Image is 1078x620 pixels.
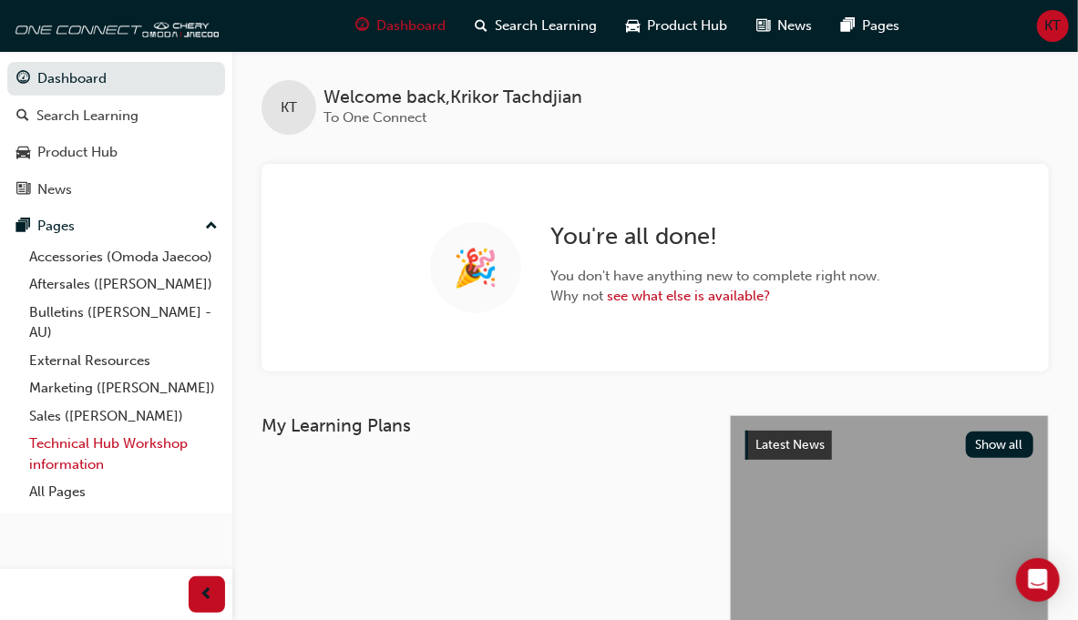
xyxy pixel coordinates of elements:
a: Sales ([PERSON_NAME]) [22,402,225,431]
button: DashboardSearch LearningProduct HubNews [7,58,225,209]
a: see what else is available? [607,288,770,304]
span: pages-icon [16,219,30,235]
img: oneconnect [9,7,219,44]
span: KT [1045,15,1062,36]
span: guage-icon [16,71,30,87]
span: prev-icon [200,584,214,606]
a: news-iconNews [743,7,827,45]
a: Bulletins ([PERSON_NAME] - AU) [22,299,225,347]
button: KT [1037,10,1069,42]
a: External Resources [22,347,225,375]
a: search-iconSearch Learning [461,7,612,45]
span: car-icon [16,145,30,161]
span: search-icon [16,108,29,125]
span: Pages [863,15,900,36]
span: KT [281,97,297,118]
span: news-icon [16,182,30,198]
span: Dashboard [377,15,447,36]
span: 🎉 [453,258,498,279]
h3: My Learning Plans [262,415,701,436]
button: Pages [7,209,225,243]
a: News [7,173,225,207]
a: Technical Hub Workshop information [22,430,225,478]
span: Welcome back , Krikor Tachdjian [323,87,582,108]
span: up-icon [205,215,218,239]
span: To One Connect [323,109,426,126]
span: pages-icon [842,15,856,37]
span: Why not [550,286,880,307]
a: Aftersales ([PERSON_NAME]) [22,270,225,299]
a: All Pages [22,478,225,506]
span: Search Learning [496,15,598,36]
button: Show all [966,432,1034,458]
a: Accessories (Omoda Jaecoo) [22,243,225,271]
div: Product Hub [37,142,118,163]
span: guage-icon [356,15,370,37]
a: Marketing ([PERSON_NAME]) [22,374,225,402]
a: pages-iconPages [827,7,915,45]
h2: You're all done! [550,222,880,251]
a: Latest NewsShow all [745,431,1033,460]
div: Search Learning [36,106,139,127]
span: car-icon [627,15,641,37]
div: Pages [37,216,75,237]
a: Product Hub [7,136,225,169]
a: car-iconProduct Hub [612,7,743,45]
a: guage-iconDashboard [342,7,461,45]
span: Product Hub [648,15,728,36]
div: Open Intercom Messenger [1016,558,1060,602]
a: Search Learning [7,99,225,133]
span: News [778,15,813,36]
span: Latest News [755,437,825,452]
span: You don't have anything new to complete right now. [550,266,880,287]
div: News [37,179,72,200]
span: news-icon [757,15,771,37]
a: Dashboard [7,62,225,96]
span: search-icon [476,15,488,37]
